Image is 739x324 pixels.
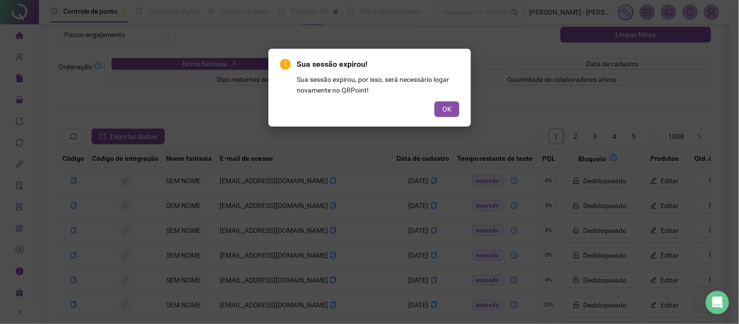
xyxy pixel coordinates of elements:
[297,74,459,95] div: Sua sessão expirou, por isso, será necessário logar novamente no QRPoint!
[280,59,291,70] span: exclamation-circle
[435,101,459,117] button: OK
[706,291,729,314] div: Open Intercom Messenger
[297,59,367,69] span: Sua sessão expirou!
[442,104,452,114] span: OK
